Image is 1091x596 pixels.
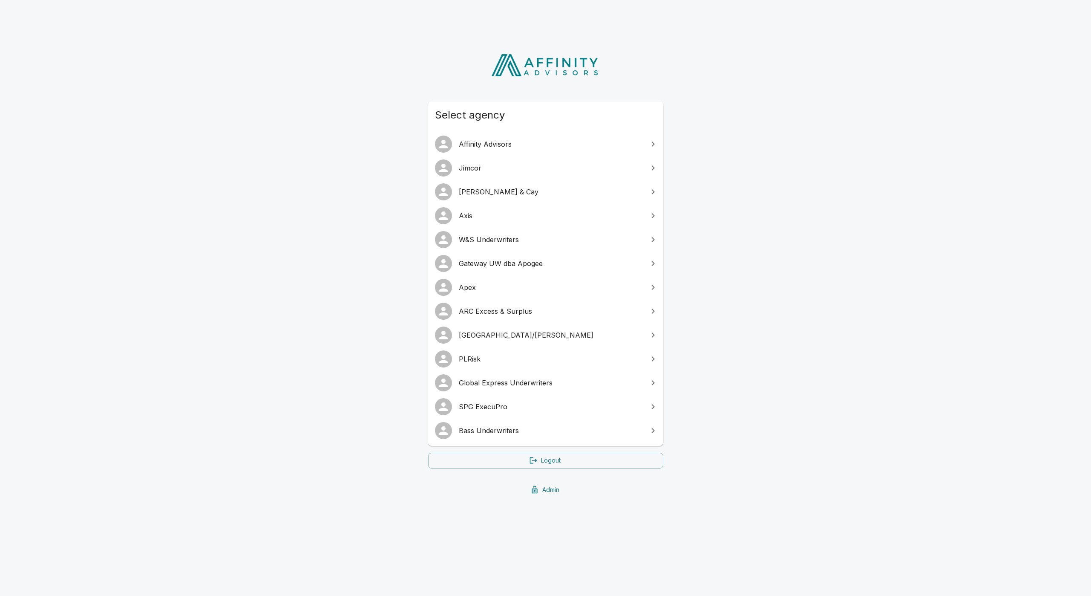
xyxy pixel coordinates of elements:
a: W&S Underwriters [428,228,663,252]
span: Affinity Advisors [459,139,643,149]
a: Affinity Advisors [428,132,663,156]
span: [PERSON_NAME] & Cay [459,187,643,197]
a: Logout [428,453,663,469]
a: [GEOGRAPHIC_DATA]/[PERSON_NAME] [428,323,663,347]
span: W&S Underwriters [459,234,643,245]
a: PLRisk [428,347,663,371]
span: [GEOGRAPHIC_DATA]/[PERSON_NAME] [459,330,643,340]
span: ARC Excess & Surplus [459,306,643,316]
span: PLRisk [459,354,643,364]
span: Gateway UW dba Apogee [459,258,643,269]
span: Jimcor [459,163,643,173]
span: Apex [459,282,643,292]
a: Apex [428,275,663,299]
a: Gateway UW dba Apogee [428,252,663,275]
span: Select agency [435,108,656,122]
a: Global Express Underwriters [428,371,663,395]
a: Admin [428,482,663,498]
span: SPG ExecuPro [459,402,643,412]
img: Affinity Advisors Logo [484,51,607,79]
span: Global Express Underwriters [459,378,643,388]
a: Bass Underwriters [428,419,663,443]
a: Axis [428,204,663,228]
span: Axis [459,211,643,221]
a: SPG ExecuPro [428,395,663,419]
span: Bass Underwriters [459,425,643,436]
a: ARC Excess & Surplus [428,299,663,323]
a: [PERSON_NAME] & Cay [428,180,663,204]
a: Jimcor [428,156,663,180]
